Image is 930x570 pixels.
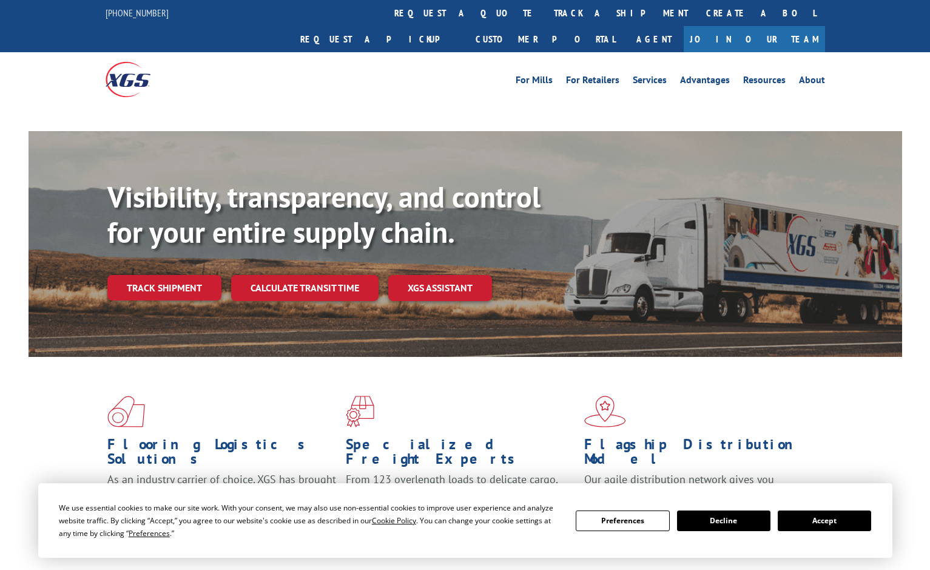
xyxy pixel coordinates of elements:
b: Visibility, transparency, and control for your entire supply chain. [107,178,541,251]
a: Advantages [680,75,730,89]
a: [PHONE_NUMBER] [106,7,169,19]
a: Services [633,75,667,89]
div: Cookie Consent Prompt [38,483,892,558]
a: Join Our Team [684,26,825,52]
a: Calculate transit time [231,275,379,301]
h1: Flagship Distribution Model [584,437,814,472]
p: From 123 overlength loads to delicate cargo, our experienced staff knows the best way to move you... [346,472,575,526]
a: Track shipment [107,275,221,300]
a: Request a pickup [291,26,467,52]
img: xgs-icon-total-supply-chain-intelligence-red [107,396,145,427]
a: XGS ASSISTANT [388,275,492,301]
span: As an industry carrier of choice, XGS has brought innovation and dedication to flooring logistics... [107,472,336,515]
img: xgs-icon-focused-on-flooring-red [346,396,374,427]
button: Decline [677,511,770,531]
h1: Specialized Freight Experts [346,437,575,472]
a: For Mills [516,75,553,89]
a: Customer Portal [467,26,624,52]
button: Preferences [576,511,669,531]
img: xgs-icon-flagship-distribution-model-red [584,396,626,427]
a: About [799,75,825,89]
span: Our agile distribution network gives you nationwide inventory management on demand. [584,472,807,501]
a: For Retailers [566,75,619,89]
h1: Flooring Logistics Solutions [107,437,337,472]
a: Agent [624,26,684,52]
span: Preferences [129,528,170,538]
button: Accept [778,511,871,531]
div: We use essential cookies to make our site work. With your consent, we may also use non-essential ... [59,501,561,540]
a: Resources [743,75,786,89]
span: Cookie Policy [372,515,416,526]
